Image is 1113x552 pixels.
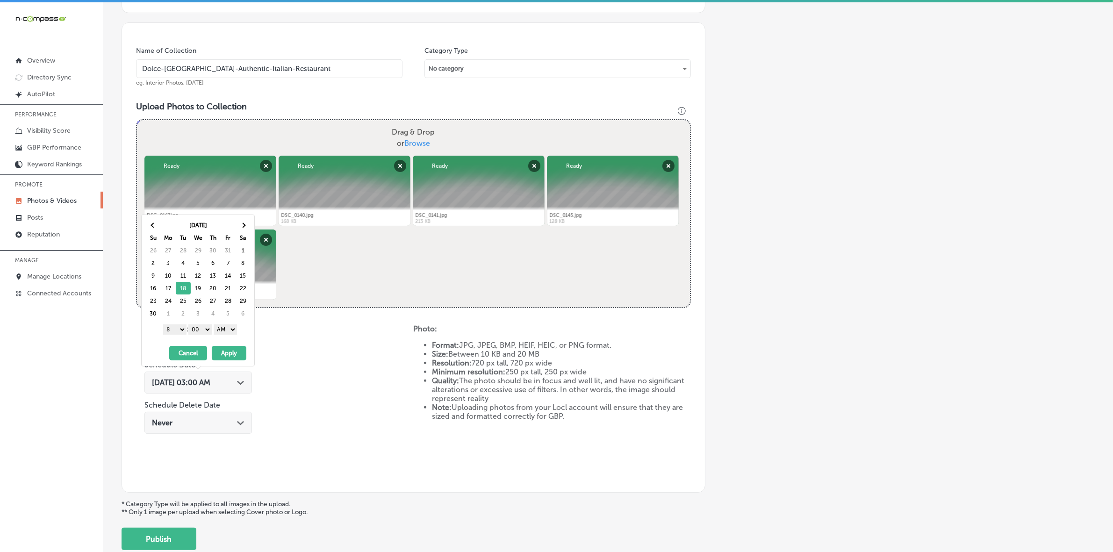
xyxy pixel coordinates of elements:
[27,230,60,238] p: Reputation
[146,257,161,269] td: 2
[136,101,691,112] h3: Upload Photos to Collection
[191,244,206,257] td: 29
[221,231,236,244] th: Fr
[146,244,161,257] td: 26
[191,231,206,244] th: We
[425,61,690,76] div: No category
[221,282,236,294] td: 21
[146,294,161,307] td: 23
[146,307,161,320] td: 30
[152,378,210,387] span: [DATE] 03:00 AM
[176,282,191,294] td: 18
[144,401,220,409] label: Schedule Delete Date
[27,143,81,151] p: GBP Performance
[221,244,236,257] td: 31
[206,294,221,307] td: 27
[161,282,176,294] td: 17
[161,307,176,320] td: 1
[206,282,221,294] td: 20
[161,269,176,282] td: 10
[146,282,161,294] td: 16
[432,341,459,350] strong: Format:
[27,214,43,222] p: Posts
[432,403,690,421] li: Uploading photos from your Locl account will ensure that they are sized and formatted correctly f...
[176,294,191,307] td: 25
[176,244,191,257] td: 28
[176,269,191,282] td: 11
[27,73,72,81] p: Directory Sync
[136,59,402,78] input: Title
[176,231,191,244] th: Tu
[27,90,55,98] p: AutoPilot
[206,231,221,244] th: Th
[27,160,82,168] p: Keyword Rankings
[432,350,448,358] strong: Size:
[221,257,236,269] td: 7
[27,57,55,65] p: Overview
[206,257,221,269] td: 6
[236,294,251,307] td: 29
[191,269,206,282] td: 12
[221,307,236,320] td: 5
[27,289,91,297] p: Connected Accounts
[413,324,437,333] strong: Photo:
[146,231,161,244] th: Su
[432,367,690,376] li: 250 px tall, 250 px wide
[136,47,196,55] label: Name of Collection
[432,341,690,350] li: JPG, JPEG, BMP, HEIF, HEIC, or PNG format.
[424,47,468,55] label: Category Type
[236,231,251,244] th: Sa
[27,272,81,280] p: Manage Locations
[206,269,221,282] td: 13
[146,269,161,282] td: 9
[122,500,1094,516] p: * Category Type will be applied to all images in the upload. ** Only 1 image per upload when sele...
[432,367,505,376] strong: Minimum resolution:
[236,257,251,269] td: 8
[161,244,176,257] td: 27
[236,269,251,282] td: 15
[388,123,438,153] label: Drag & Drop or
[236,244,251,257] td: 1
[191,282,206,294] td: 19
[432,358,690,367] li: 720 px tall, 720 px wide
[145,322,254,336] div: :
[432,358,472,367] strong: Resolution:
[27,197,77,205] p: Photos & Videos
[221,294,236,307] td: 28
[206,244,221,257] td: 30
[161,294,176,307] td: 24
[432,376,690,403] li: The photo should be in focus and well lit, and have no significant alterations or excessive use o...
[432,350,690,358] li: Between 10 KB and 20 MB
[161,231,176,244] th: Mo
[176,307,191,320] td: 2
[152,418,172,427] span: Never
[432,376,459,385] strong: Quality:
[236,307,251,320] td: 6
[432,403,452,412] strong: Note:
[136,79,204,86] span: eg. Interior Photos, [DATE]
[191,307,206,320] td: 3
[169,346,207,360] button: Cancel
[191,294,206,307] td: 26
[161,219,236,231] th: [DATE]
[236,282,251,294] td: 22
[15,14,66,23] img: 660ab0bf-5cc7-4cb8-ba1c-48b5ae0f18e60NCTV_CLogo_TV_Black_-500x88.png
[176,257,191,269] td: 4
[191,257,206,269] td: 5
[161,257,176,269] td: 3
[206,307,221,320] td: 4
[27,127,71,135] p: Visibility Score
[122,528,196,550] button: Publish
[221,269,236,282] td: 14
[404,139,430,148] span: Browse
[212,346,246,360] button: Apply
